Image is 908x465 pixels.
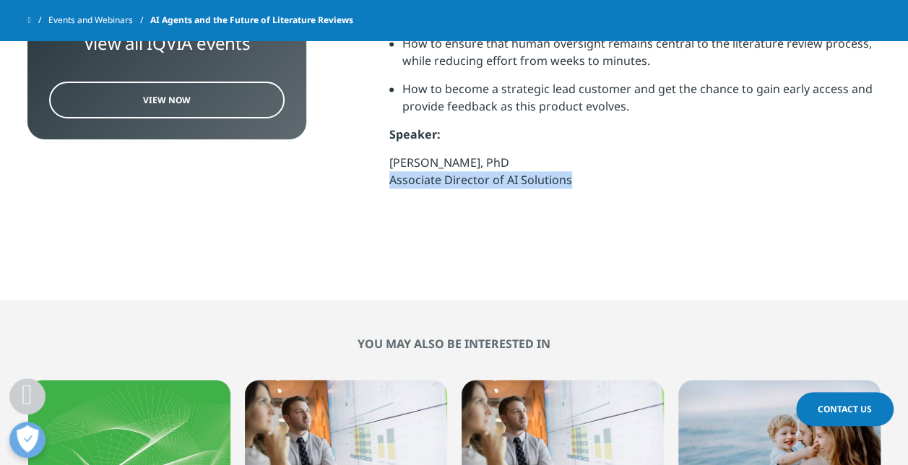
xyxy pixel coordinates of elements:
a: Events and Webinars [48,7,150,33]
span: AI Agents and the Future of Literature Reviews [150,7,353,33]
span: [PERSON_NAME], PhD [389,155,572,188]
li: How to become a strategic lead customer and get the chance to gain early access and provide feedb... [402,80,881,126]
span: Associate Director of AI Solutions [389,172,572,188]
span: Contact Us [818,403,872,415]
a: Contact Us [796,392,894,426]
strong: Speaker: [389,126,441,142]
h2: You may also be interested in [28,336,881,351]
li: How to ensure that human oversight remains central to the literature review process, while reduci... [402,35,881,80]
span: View Now [143,94,191,106]
div: View all IQVIA events [49,32,285,54]
button: Open Preferences [9,422,46,458]
a: View Now [49,82,285,118]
